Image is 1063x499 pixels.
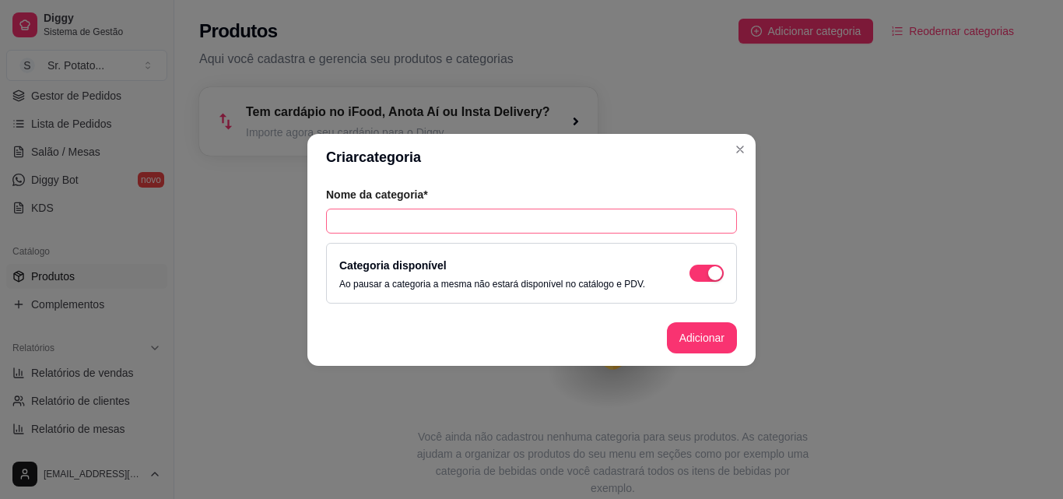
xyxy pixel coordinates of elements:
button: Adicionar [667,322,737,353]
label: Categoria disponível [339,259,447,272]
p: Ao pausar a categoria a mesma não estará disponível no catálogo e PDV. [339,278,645,290]
article: Nome da categoria* [326,187,737,202]
header: Criar categoria [307,134,756,181]
button: Close [728,137,753,162]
